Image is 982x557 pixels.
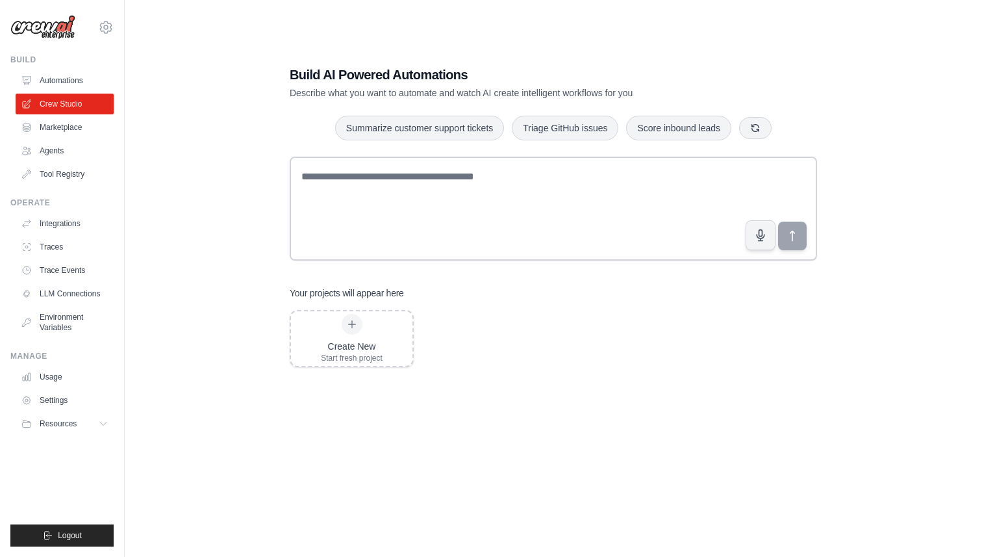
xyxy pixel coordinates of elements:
[16,117,114,138] a: Marketplace
[746,220,775,250] button: Click to speak your automation idea
[10,198,114,208] div: Operate
[16,237,114,257] a: Traces
[626,116,731,140] button: Score inbound leads
[739,117,772,139] button: Get new suggestions
[10,55,114,65] div: Build
[10,15,75,40] img: Logo
[10,525,114,547] button: Logout
[16,367,114,387] a: Usage
[16,413,114,434] button: Resources
[290,287,404,300] h3: Your projects will appear here
[16,283,114,304] a: LLM Connections
[16,307,114,338] a: Environment Variables
[16,213,114,234] a: Integrations
[16,260,114,281] a: Trace Events
[16,94,114,114] a: Crew Studio
[290,66,726,84] h1: Build AI Powered Automations
[290,86,726,99] p: Describe what you want to automate and watch AI create intelligent workflows for you
[16,164,114,185] a: Tool Registry
[16,70,114,91] a: Automations
[16,390,114,411] a: Settings
[321,340,383,353] div: Create New
[512,116,618,140] button: Triage GitHub issues
[335,116,504,140] button: Summarize customer support tickets
[40,419,77,429] span: Resources
[58,530,82,541] span: Logout
[321,353,383,363] div: Start fresh project
[10,351,114,361] div: Manage
[16,140,114,161] a: Agents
